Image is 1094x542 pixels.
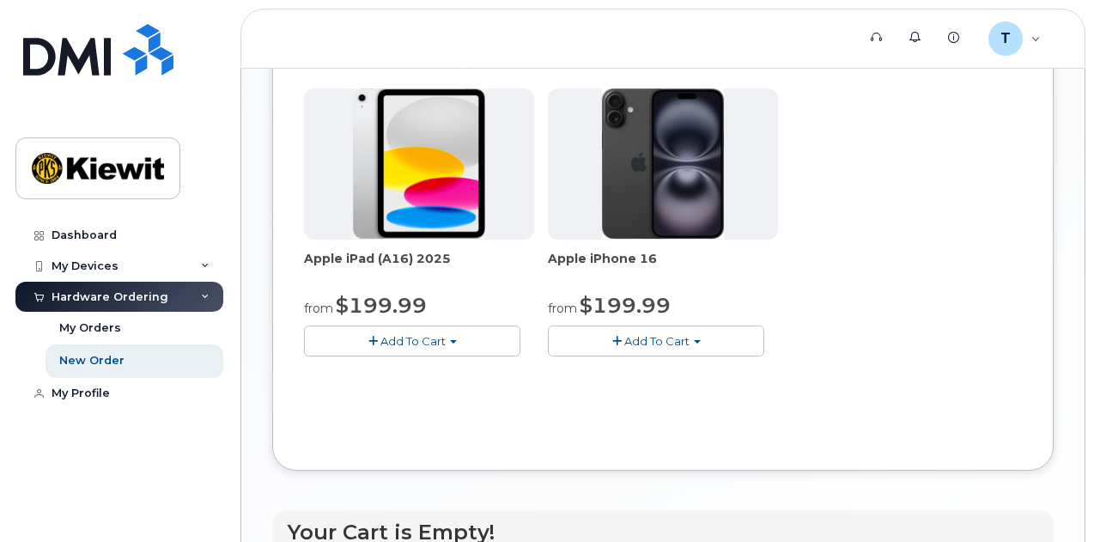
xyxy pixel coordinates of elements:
img: iphone_16_plus.png [602,88,723,240]
span: Add To Cart [380,334,446,348]
div: Apple iPhone 16 [548,250,778,284]
small: from [548,301,577,316]
img: ipad_11.png [353,88,486,240]
span: Add To Cart [624,334,690,348]
div: Apple iPad (A16) 2025 [304,250,534,284]
span: $199.99 [580,293,671,318]
small: from [304,301,333,316]
button: Add To Cart [304,326,520,356]
button: Add To Cart [548,326,764,356]
div: TimothyL.Curran [976,21,1053,56]
span: $199.99 [336,293,427,318]
span: T [1000,28,1011,49]
iframe: Messenger Launcher [1019,467,1081,529]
